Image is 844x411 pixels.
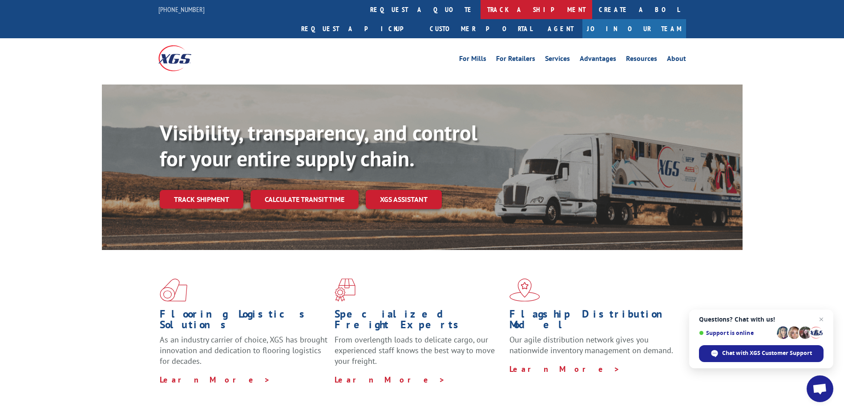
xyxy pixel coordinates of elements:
[295,19,423,38] a: Request a pickup
[580,55,616,65] a: Advantages
[160,190,243,209] a: Track shipment
[160,309,328,334] h1: Flooring Logistics Solutions
[160,278,187,302] img: xgs-icon-total-supply-chain-intelligence-red
[160,334,327,366] span: As an industry carrier of choice, XGS has brought innovation and dedication to flooring logistics...
[545,55,570,65] a: Services
[459,55,486,65] a: For Mills
[582,19,686,38] a: Join Our Team
[539,19,582,38] a: Agent
[335,334,503,374] p: From overlength loads to delicate cargo, our experienced staff knows the best way to move your fr...
[509,309,678,334] h1: Flagship Distribution Model
[366,190,442,209] a: XGS ASSISTANT
[699,330,774,336] span: Support is online
[509,364,620,374] a: Learn More >
[722,349,812,357] span: Chat with XGS Customer Support
[807,375,833,402] div: Open chat
[667,55,686,65] a: About
[335,309,503,334] h1: Specialized Freight Experts
[160,375,271,385] a: Learn More >
[335,375,445,385] a: Learn More >
[699,316,824,323] span: Questions? Chat with us!
[816,314,827,325] span: Close chat
[423,19,539,38] a: Customer Portal
[335,278,355,302] img: xgs-icon-focused-on-flooring-red
[160,119,477,172] b: Visibility, transparency, and control for your entire supply chain.
[250,190,359,209] a: Calculate transit time
[699,345,824,362] div: Chat with XGS Customer Support
[158,5,205,14] a: [PHONE_NUMBER]
[626,55,657,65] a: Resources
[509,334,673,355] span: Our agile distribution network gives you nationwide inventory management on demand.
[496,55,535,65] a: For Retailers
[509,278,540,302] img: xgs-icon-flagship-distribution-model-red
